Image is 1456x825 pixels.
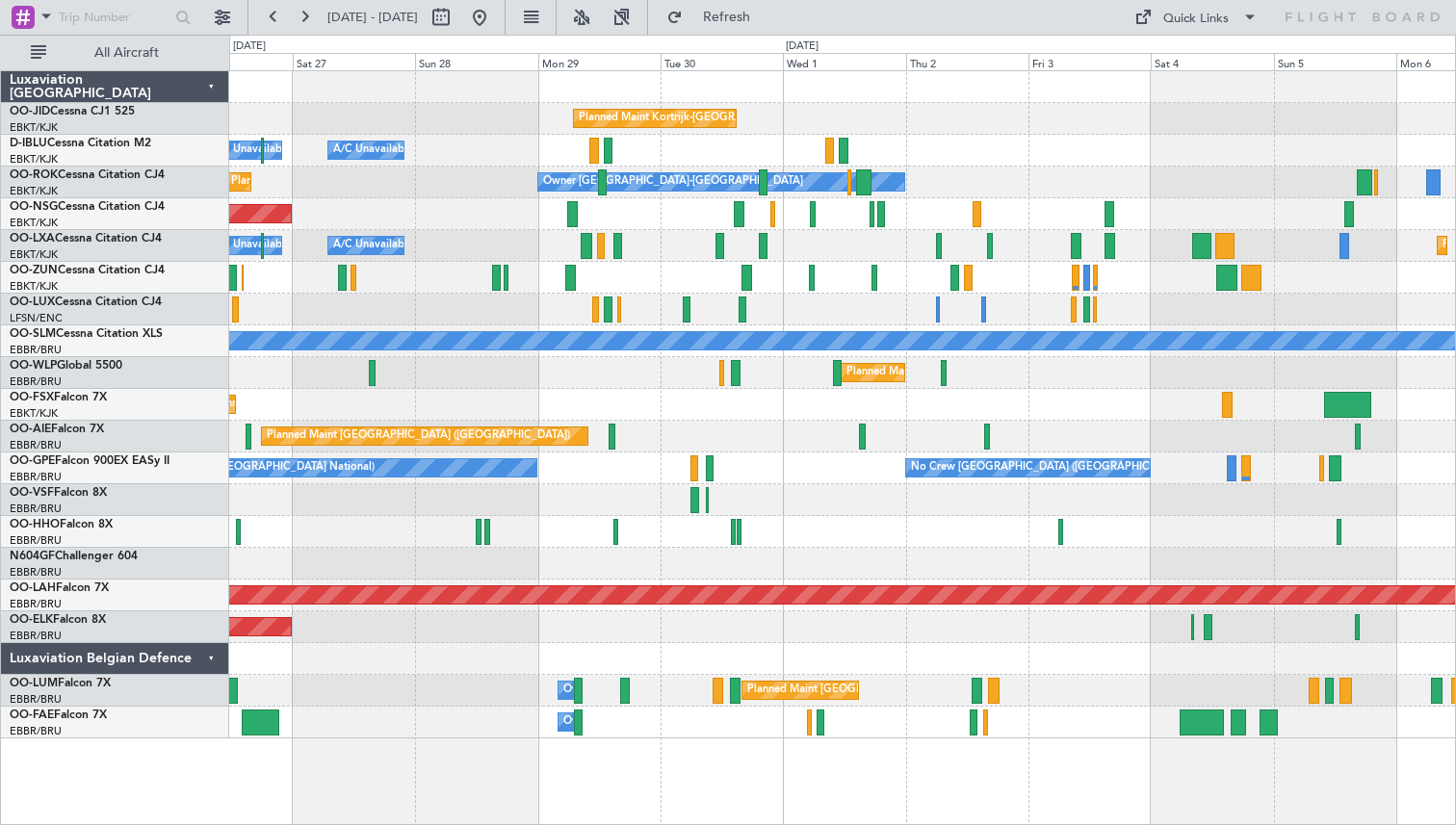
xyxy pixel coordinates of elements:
a: OO-HHOFalcon 8X [10,519,113,530]
a: D-IBLUCessna Citation M2 [10,138,151,149]
div: Sat 4 [1151,53,1273,70]
div: No Crew [GEOGRAPHIC_DATA] ([GEOGRAPHIC_DATA] National) [911,453,1234,482]
div: Fri 26 [170,53,293,70]
a: OO-VSFFalcon 8X [10,487,107,499]
span: OO-ELK [10,614,53,626]
div: Thu 2 [906,53,1028,70]
div: Tue 30 [661,53,783,70]
a: OO-WLPGlobal 5500 [10,360,122,372]
div: A/C Unavailable [333,231,413,260]
span: OO-LXA [10,233,55,245]
a: EBBR/BRU [10,502,62,516]
div: Planned Maint [GEOGRAPHIC_DATA] ([GEOGRAPHIC_DATA] National) [747,676,1096,705]
span: OO-HHO [10,519,60,530]
div: Fri 3 [1028,53,1151,70]
a: EBKT/KJK [10,152,58,167]
span: OO-VSF [10,487,54,499]
div: Sat 27 [293,53,415,70]
div: A/C Unavailable [GEOGRAPHIC_DATA]-[GEOGRAPHIC_DATA] [333,136,640,165]
div: Wed 1 [783,53,905,70]
div: Owner Melsbroek Air Base [563,676,694,705]
a: EBKT/KJK [10,279,58,294]
a: EBBR/BRU [10,438,62,452]
div: Planned Maint Milan (Linate) [846,358,985,387]
a: OO-ELKFalcon 8X [10,614,106,626]
a: EBBR/BRU [10,629,62,643]
input: Trip Number [59,3,169,32]
span: OO-FAE [10,709,54,721]
span: [DATE] - [DATE] [327,9,418,26]
a: OO-AIEFalcon 7X [10,424,104,435]
a: N604GFChallenger 604 [10,551,138,562]
a: EBKT/KJK [10,247,58,262]
span: Refresh [687,11,767,24]
span: D-IBLU [10,138,47,149]
a: EBKT/KJK [10,216,58,230]
div: Quick Links [1163,10,1229,29]
button: Quick Links [1125,2,1267,33]
span: OO-GPE [10,455,55,467]
a: EBKT/KJK [10,120,58,135]
a: OO-ZUNCessna Citation CJ4 [10,265,165,276]
a: OO-SLMCessna Citation XLS [10,328,163,340]
a: OO-GPEFalcon 900EX EASy II [10,455,169,467]
a: OO-LXACessna Citation CJ4 [10,233,162,245]
div: Mon 29 [538,53,661,70]
a: EBBR/BRU [10,533,62,548]
a: EBBR/BRU [10,692,62,707]
a: EBBR/BRU [10,565,62,580]
a: EBBR/BRU [10,343,62,357]
span: OO-AIE [10,424,51,435]
button: All Aircraft [21,38,209,68]
a: EBBR/BRU [10,470,62,484]
span: All Aircraft [50,46,203,60]
div: [DATE] [233,39,266,55]
div: Sun 5 [1274,53,1396,70]
div: Planned Maint Kortrijk-[GEOGRAPHIC_DATA] [579,104,803,133]
span: OO-LAH [10,582,56,594]
a: OO-ROKCessna Citation CJ4 [10,169,165,181]
div: Owner [GEOGRAPHIC_DATA]-[GEOGRAPHIC_DATA] [543,168,803,196]
div: Sun 28 [415,53,537,70]
a: OO-JIDCessna CJ1 525 [10,106,135,117]
a: OO-LAHFalcon 7X [10,582,109,594]
span: OO-ZUN [10,265,58,276]
div: Planned Maint [GEOGRAPHIC_DATA] ([GEOGRAPHIC_DATA]) [267,422,570,451]
a: OO-LUMFalcon 7X [10,678,111,689]
div: Planned Maint Kortrijk-[GEOGRAPHIC_DATA] [231,168,455,196]
span: OO-SLM [10,328,56,340]
button: Refresh [658,2,773,33]
span: N604GF [10,551,55,562]
span: OO-JID [10,106,50,117]
span: OO-WLP [10,360,57,372]
a: EBBR/BRU [10,724,62,738]
a: OO-NSGCessna Citation CJ4 [10,201,165,213]
span: OO-FSX [10,392,54,403]
a: EBKT/KJK [10,184,58,198]
a: OO-FSXFalcon 7X [10,392,107,403]
span: OO-LUX [10,296,55,308]
div: [DATE] [786,39,819,55]
span: OO-NSG [10,201,58,213]
span: OO-ROK [10,169,58,181]
a: OO-FAEFalcon 7X [10,709,107,721]
a: EBBR/BRU [10,374,62,389]
a: EBKT/KJK [10,406,58,421]
a: LFSN/ENC [10,311,63,325]
a: OO-LUXCessna Citation CJ4 [10,296,162,308]
a: EBBR/BRU [10,597,62,611]
span: OO-LUM [10,678,58,689]
div: Owner Melsbroek Air Base [563,708,694,736]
